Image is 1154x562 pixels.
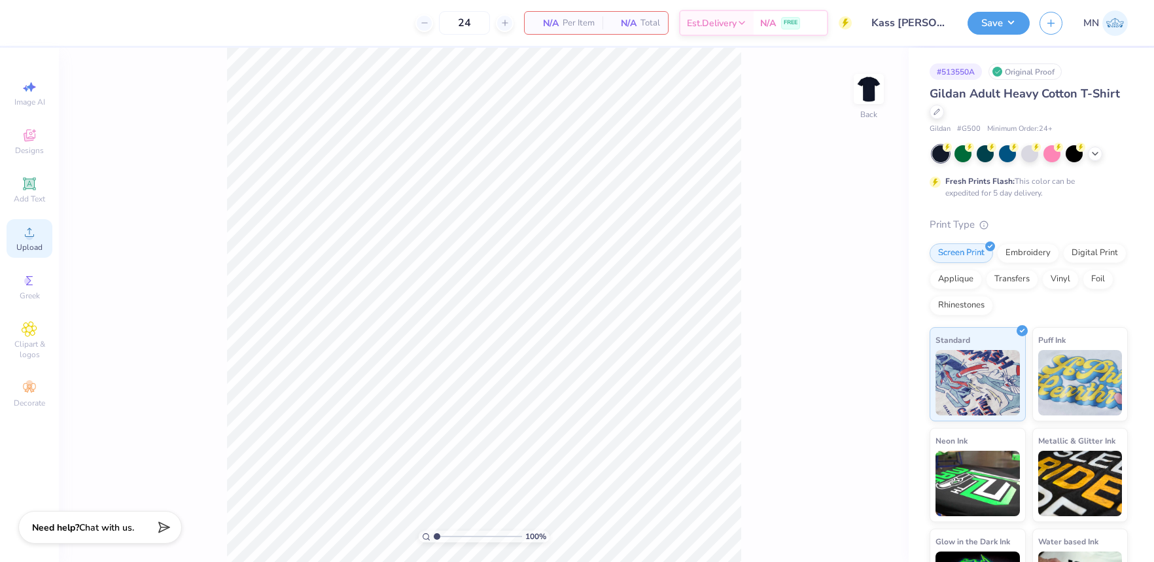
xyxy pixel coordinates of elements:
[14,398,45,408] span: Decorate
[687,16,737,30] span: Est. Delivery
[20,290,40,301] span: Greek
[32,521,79,534] strong: Need help?
[957,124,981,135] span: # G500
[935,333,970,347] span: Standard
[439,11,490,35] input: – –
[784,18,797,27] span: FREE
[563,16,595,30] span: Per Item
[1038,451,1123,516] img: Metallic & Glitter Ink
[860,109,877,120] div: Back
[935,451,1020,516] img: Neon Ink
[1083,10,1128,36] a: MN
[1042,270,1079,289] div: Vinyl
[935,350,1020,415] img: Standard
[945,176,1015,186] strong: Fresh Prints Flash:
[1102,10,1128,36] img: Mark Navarro
[760,16,776,30] span: N/A
[525,531,546,542] span: 100 %
[1083,270,1113,289] div: Foil
[987,124,1053,135] span: Minimum Order: 24 +
[968,12,1030,35] button: Save
[1038,350,1123,415] img: Puff Ink
[930,296,993,315] div: Rhinestones
[1063,243,1127,263] div: Digital Print
[16,242,43,253] span: Upload
[1083,16,1099,31] span: MN
[930,63,982,80] div: # 513550A
[930,243,993,263] div: Screen Print
[79,521,134,534] span: Chat with us.
[988,63,1062,80] div: Original Proof
[1038,434,1115,448] span: Metallic & Glitter Ink
[997,243,1059,263] div: Embroidery
[935,434,968,448] span: Neon Ink
[7,339,52,360] span: Clipart & logos
[986,270,1038,289] div: Transfers
[1038,535,1098,548] span: Water based Ink
[930,86,1120,101] span: Gildan Adult Heavy Cotton T-Shirt
[14,97,45,107] span: Image AI
[856,76,882,102] img: Back
[14,194,45,204] span: Add Text
[1038,333,1066,347] span: Puff Ink
[935,535,1010,548] span: Glow in the Dark Ink
[533,16,559,30] span: N/A
[610,16,637,30] span: N/A
[15,145,44,156] span: Designs
[945,175,1106,199] div: This color can be expedited for 5 day delivery.
[930,217,1128,232] div: Print Type
[862,10,958,36] input: Untitled Design
[930,270,982,289] div: Applique
[640,16,660,30] span: Total
[930,124,951,135] span: Gildan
